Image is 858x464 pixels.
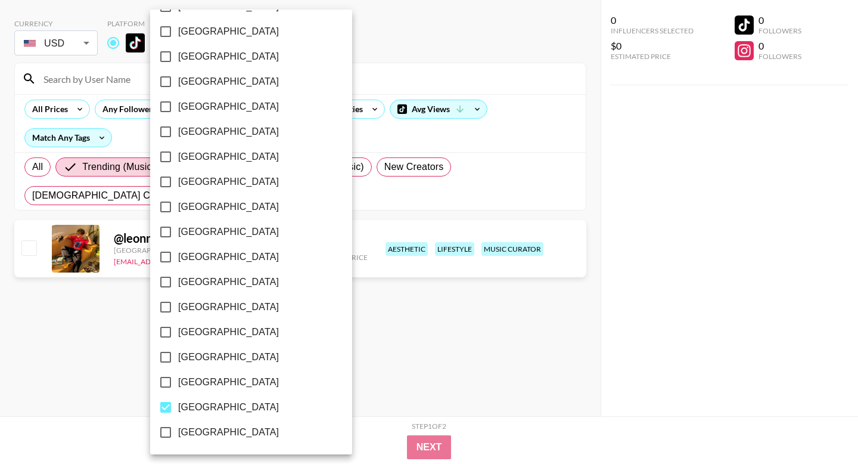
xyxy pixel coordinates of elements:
[178,350,279,364] span: [GEOGRAPHIC_DATA]
[178,375,279,389] span: [GEOGRAPHIC_DATA]
[178,24,279,39] span: [GEOGRAPHIC_DATA]
[178,50,279,64] span: [GEOGRAPHIC_DATA]
[178,400,279,414] span: [GEOGRAPHIC_DATA]
[178,175,279,189] span: [GEOGRAPHIC_DATA]
[178,100,279,114] span: [GEOGRAPHIC_DATA]
[178,300,279,314] span: [GEOGRAPHIC_DATA]
[178,275,279,289] span: [GEOGRAPHIC_DATA]
[178,75,279,89] span: [GEOGRAPHIC_DATA]
[178,125,279,139] span: [GEOGRAPHIC_DATA]
[178,325,279,339] span: [GEOGRAPHIC_DATA]
[178,225,279,239] span: [GEOGRAPHIC_DATA]
[178,200,279,214] span: [GEOGRAPHIC_DATA]
[178,425,279,440] span: [GEOGRAPHIC_DATA]
[178,250,279,264] span: [GEOGRAPHIC_DATA]
[798,404,844,450] iframe: Drift Widget Chat Controller
[178,150,279,164] span: [GEOGRAPHIC_DATA]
